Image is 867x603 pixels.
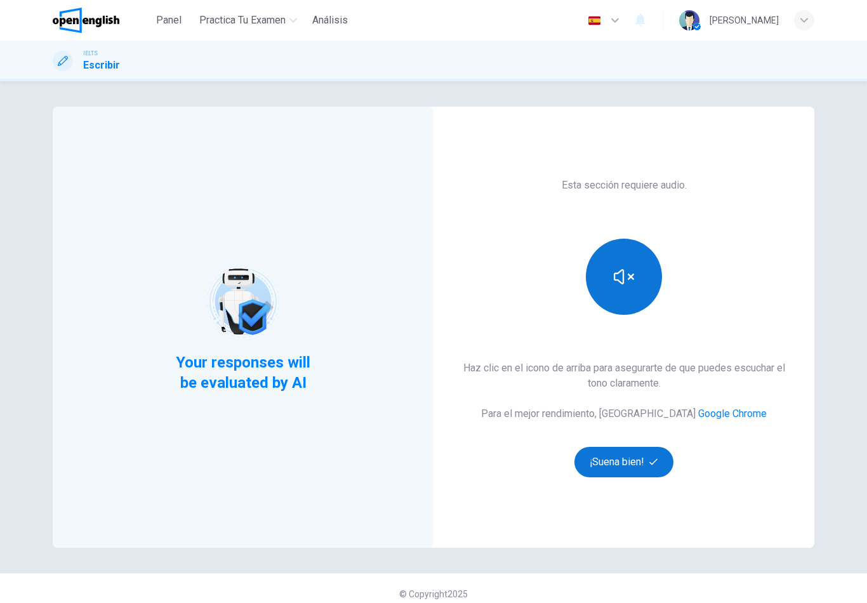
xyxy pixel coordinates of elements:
h1: Escribir [83,58,120,73]
span: Panel [156,13,182,28]
button: Panel [149,9,189,32]
img: robot icon [202,262,283,342]
button: Practica tu examen [194,9,302,32]
img: OpenEnglish logo [53,8,119,33]
span: Your responses will be evaluated by AI [166,352,321,393]
a: Google Chrome [698,408,767,420]
img: Profile picture [679,10,699,30]
span: © Copyright 2025 [399,589,468,599]
button: ¡Suena bien! [574,447,673,477]
span: Análisis [312,13,348,28]
h6: Para el mejor rendimiento, [GEOGRAPHIC_DATA] [481,406,767,421]
h6: Esta sección requiere audio. [562,178,687,193]
button: Análisis [307,9,353,32]
a: OpenEnglish logo [53,8,149,33]
div: [PERSON_NAME] [710,13,779,28]
span: Practica tu examen [199,13,286,28]
h6: Haz clic en el icono de arriba para asegurarte de que puedes escuchar el tono claramente. [454,361,794,391]
span: IELTS [83,49,98,58]
img: es [586,16,602,25]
